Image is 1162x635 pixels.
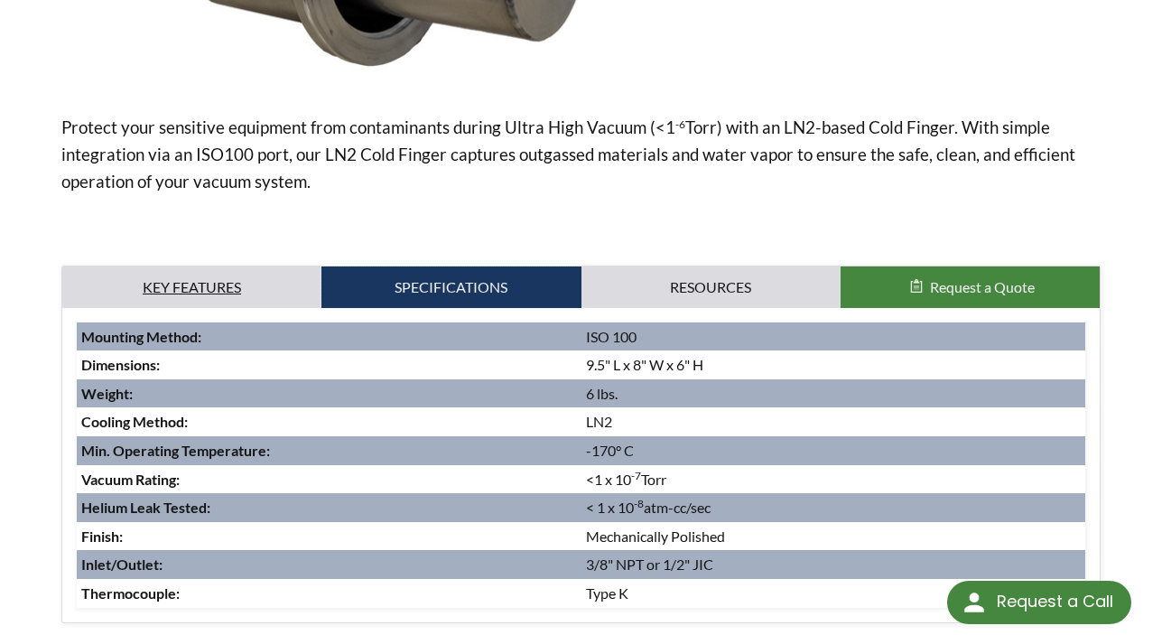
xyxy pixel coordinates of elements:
[81,356,160,373] strong: Dimensions:
[930,278,1035,295] span: Request a Quote
[997,581,1113,622] div: Request a Call
[581,436,1086,465] td: -170° C
[81,328,201,345] strong: Mounting Method:
[631,469,641,482] sup: -7
[581,266,841,308] a: Resources
[960,588,989,617] img: round button
[81,385,133,402] strong: Weight:
[61,114,1101,195] p: Protect your sensitive equipment from contaminants during Ultra High Vacuum (<1 Torr) with an LN2...
[581,350,1086,379] td: 9.5" L x 8" W x 6" H
[81,471,180,488] strong: Vacuum Rating:
[947,581,1131,624] div: Request a Call
[581,379,1086,408] td: 6 lbs.
[841,266,1100,308] button: Request a Quote
[81,556,163,573] strong: Inlet/Outlet:
[634,497,644,510] sup: -8
[81,528,123,545] strong: Finish:
[581,322,1086,351] td: ISO 100
[81,499,210,516] strong: Helium Leak Tested:
[581,465,1086,494] td: <1 x 10 Torr
[81,442,270,459] strong: Min. Operating Temperature:
[581,407,1086,436] td: LN2
[81,413,188,430] strong: Cooling Method:
[581,579,1086,608] td: Type K
[581,493,1086,522] td: < 1 x 10 atm-cc/sec
[62,266,321,308] a: Key Features
[581,550,1086,579] td: 3/8" NPT or 1/2" JIC
[581,522,1086,551] td: Mechanically Polished
[321,266,581,308] a: Specifications
[675,117,685,131] sup: -6
[81,584,180,602] strong: Thermocouple:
